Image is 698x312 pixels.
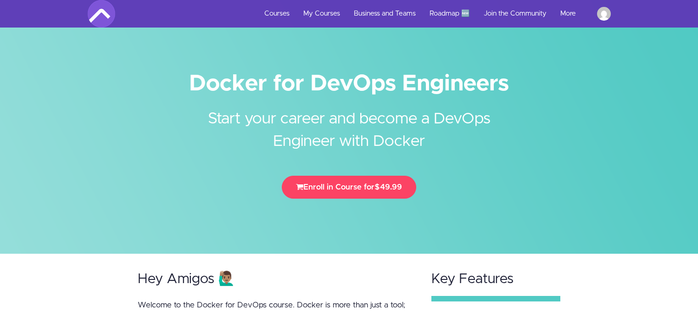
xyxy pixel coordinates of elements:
button: Enroll in Course for$49.99 [282,176,416,199]
img: rajendranarra1@gmail.com [597,7,611,21]
span: $49.99 [374,183,402,191]
h1: Docker for DevOps Engineers [88,73,611,94]
h2: Start your career and become a DevOps Engineer with Docker [177,94,521,153]
h2: Hey Amigos 🙋🏽‍♂️ [138,272,414,287]
h2: Key Features [431,272,561,287]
